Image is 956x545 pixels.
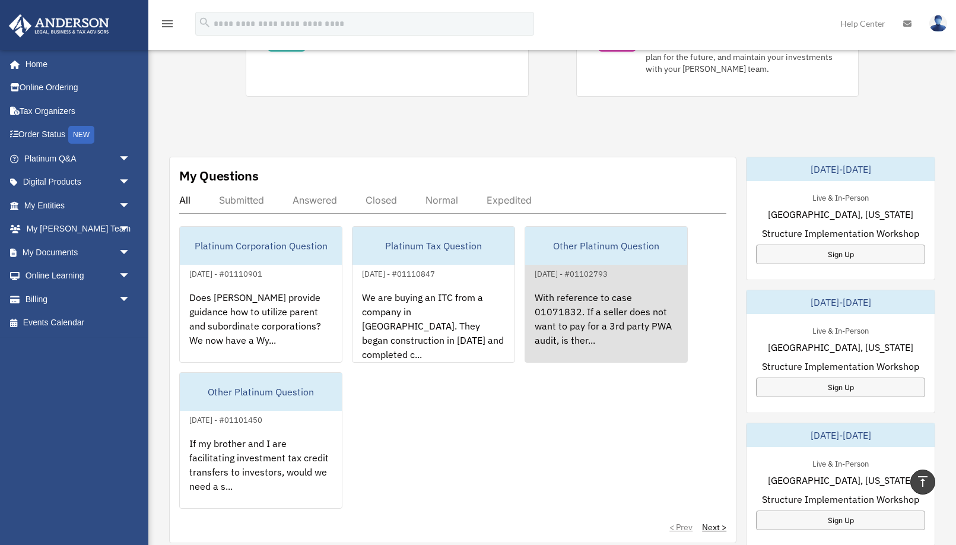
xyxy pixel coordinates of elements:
div: [DATE] - #01110847 [352,267,444,279]
div: Live & In-Person [803,457,878,469]
a: Sign Up [756,245,925,264]
a: Home [8,52,142,76]
a: Platinum Corporation Question[DATE] - #01110901Does [PERSON_NAME] provide guidance how to utilize... [179,226,342,363]
div: If my brother and I are facilitating investment tax credit transfers to investors, would we need ... [180,427,342,519]
span: arrow_drop_down [119,264,142,289]
div: Closed [366,194,397,206]
span: Structure Implementation Workshop [762,359,919,373]
span: arrow_drop_down [119,147,142,171]
div: Answered [293,194,337,206]
div: [DATE] - #01101450 [180,413,272,425]
span: arrow_drop_down [119,217,142,242]
a: Events Calendar [8,311,148,335]
div: [DATE]-[DATE] [747,423,935,447]
span: arrow_drop_down [119,240,142,265]
span: arrow_drop_down [119,170,142,195]
div: My Questions [179,167,259,185]
a: Other Platinum Question[DATE] - #01102793With reference to case 01071832. If a seller does not wa... [525,226,688,363]
a: Order StatusNEW [8,123,148,147]
div: NEW [68,126,94,144]
a: menu [160,21,174,31]
div: We are buying an ITC from a company in [GEOGRAPHIC_DATA]. They began construction in [DATE] and c... [352,281,514,373]
div: [DATE] - #01102793 [525,267,617,279]
div: Does [PERSON_NAME] provide guidance how to utilize parent and subordinate corporations? We now ha... [180,281,342,373]
span: arrow_drop_down [119,194,142,218]
a: Platinum Q&Aarrow_drop_down [8,147,148,170]
a: Platinum Tax Question[DATE] - #01110847We are buying an ITC from a company in [GEOGRAPHIC_DATA]. ... [352,226,515,363]
a: Next > [702,521,726,533]
div: Platinum Corporation Question [180,227,342,265]
a: Sign Up [756,378,925,397]
a: Tax Organizers [8,99,148,123]
a: Other Platinum Question[DATE] - #01101450If my brother and I are facilitating investment tax cred... [179,372,342,509]
div: [DATE]-[DATE] [747,290,935,314]
a: My [PERSON_NAME] Teamarrow_drop_down [8,217,148,241]
a: Sign Up [756,511,925,530]
div: Live & In-Person [803,324,878,336]
div: With reference to case 01071832. If a seller does not want to pay for a 3rd party PWA audit, is t... [525,281,687,373]
span: [GEOGRAPHIC_DATA], [US_STATE] [768,340,913,354]
div: Other Platinum Question [180,373,342,411]
a: Online Learningarrow_drop_down [8,264,148,288]
span: arrow_drop_down [119,287,142,312]
i: vertical_align_top [916,474,930,489]
span: Structure Implementation Workshop [762,226,919,240]
div: Other Platinum Question [525,227,687,265]
div: All [179,194,190,206]
span: [GEOGRAPHIC_DATA], [US_STATE] [768,207,913,221]
a: vertical_align_top [910,470,935,495]
div: Expedited [487,194,532,206]
a: Billingarrow_drop_down [8,287,148,311]
div: [DATE] - #01110901 [180,267,272,279]
i: menu [160,17,174,31]
span: [GEOGRAPHIC_DATA], [US_STATE] [768,473,913,487]
a: Online Ordering [8,76,148,100]
a: My Documentsarrow_drop_down [8,240,148,264]
img: Anderson Advisors Platinum Portal [5,14,113,37]
img: User Pic [929,15,947,32]
a: Digital Productsarrow_drop_down [8,170,148,194]
a: My Entitiesarrow_drop_down [8,194,148,217]
div: Live & In-Person [803,191,878,203]
div: Normal [425,194,458,206]
i: search [198,16,211,29]
div: [DATE]-[DATE] [747,157,935,181]
div: Platinum Tax Question [352,227,514,265]
div: Submitted [219,194,264,206]
span: Structure Implementation Workshop [762,492,919,506]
